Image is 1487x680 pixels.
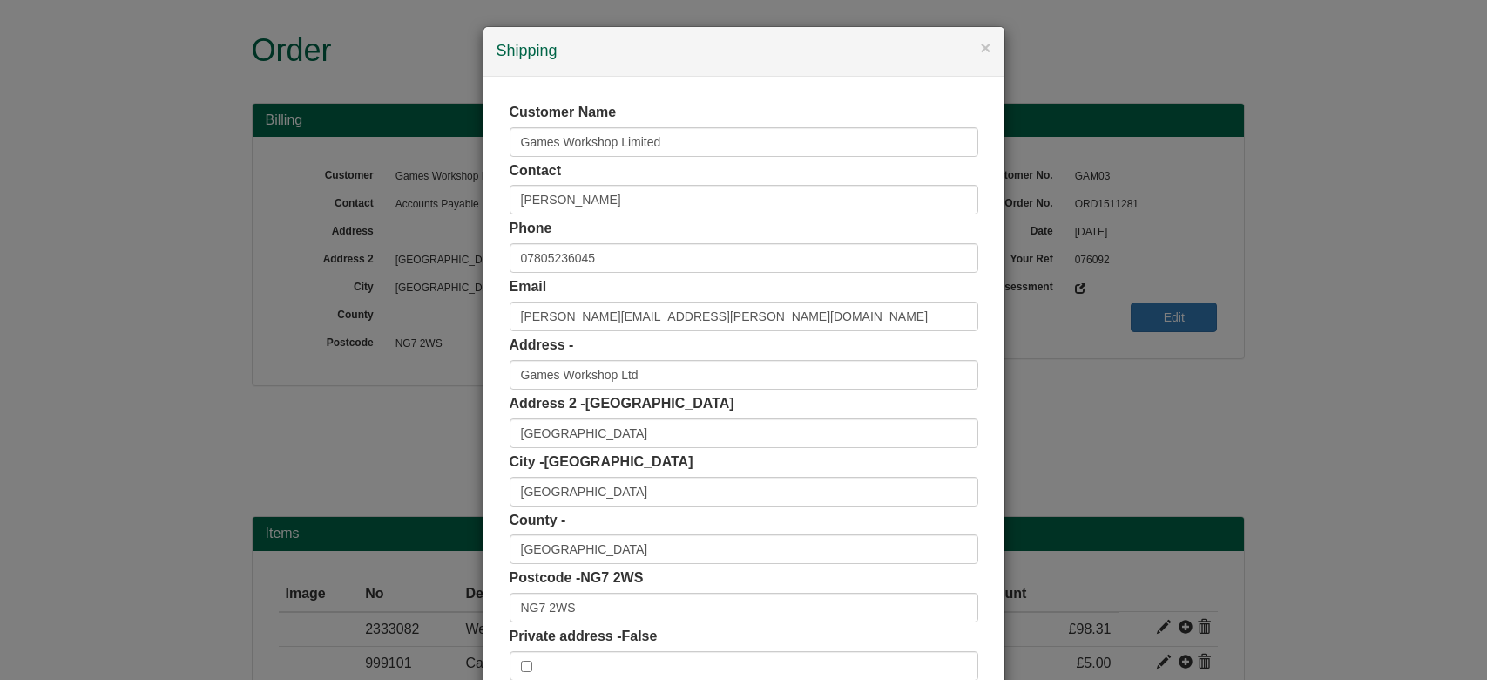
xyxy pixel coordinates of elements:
label: Private address - [510,627,658,647]
button: × [980,38,990,57]
label: Customer Name [510,103,617,123]
h4: Shipping [497,40,991,63]
label: Email [510,277,547,297]
label: Postcode - [510,568,644,588]
span: NG7 2WS [580,570,643,585]
span: [GEOGRAPHIC_DATA] [544,454,693,469]
label: Phone [510,219,552,239]
label: Address 2 - [510,394,734,414]
label: Contact [510,161,562,181]
span: [GEOGRAPHIC_DATA] [585,396,734,411]
label: County - [510,511,566,531]
label: Address - [510,336,574,356]
label: City - [510,452,693,473]
span: False [621,629,657,643]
